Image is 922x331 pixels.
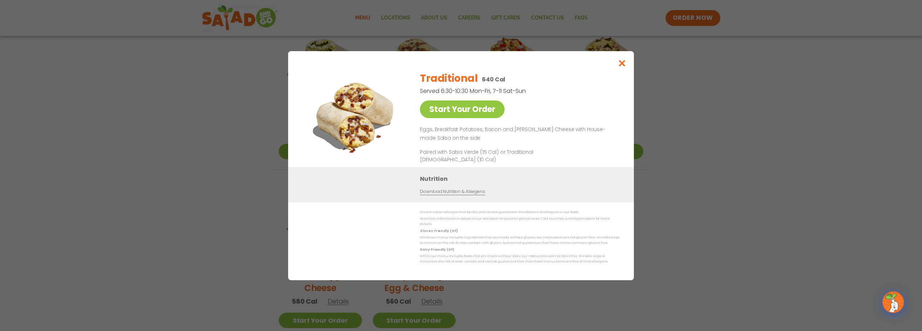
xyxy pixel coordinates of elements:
[883,292,903,312] img: wpChatIcon
[420,148,553,163] p: Paired with Salsa Verde (15 Cal) or Traditional [DEMOGRAPHIC_DATA] (10 Cal)
[420,125,617,143] p: Eggs, Breakfast Potatoes, Bacon and [PERSON_NAME] Cheese with House-made Salsa on the side
[304,66,405,167] img: Featured product photo for Traditional
[420,210,619,215] p: We are not an allergen free facility and cannot guarantee the absence of allergens in our foods.
[420,86,582,95] p: Served 6:30-10:30 Mon-Fri, 7-11 Sat-Sun
[420,71,478,86] h2: Traditional
[420,174,623,183] h3: Nutrition
[420,247,454,251] strong: Dairy Friendly (DF)
[420,228,457,233] strong: Gluten Friendly (GF)
[420,188,485,195] a: Download Nutrition & Allergens
[420,235,619,246] p: While our menu includes ingredients that are made without gluten, our restaurants are not gluten ...
[420,254,619,265] p: While our menu includes foods that are made without dairy, our restaurants are not dairy free. We...
[610,51,634,75] button: Close modal
[420,216,619,227] p: Nutrition information is based on our standard recipes and portion sizes. Click Nutrition & Aller...
[420,100,505,118] a: Start Your Order
[482,75,505,84] p: 640 Cal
